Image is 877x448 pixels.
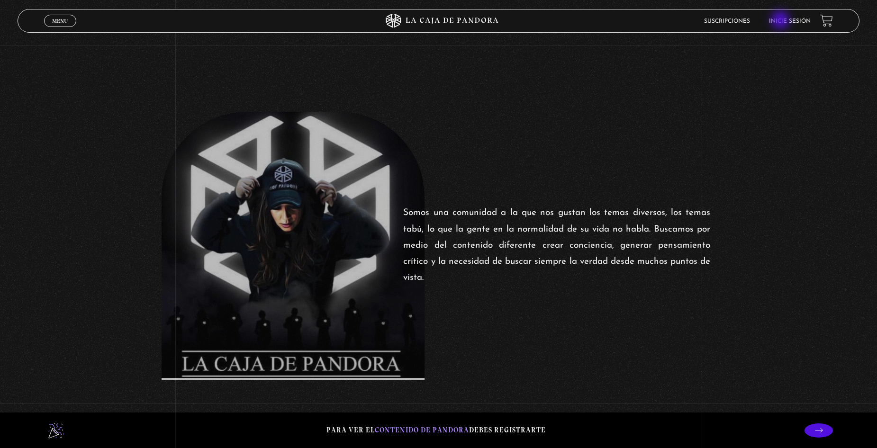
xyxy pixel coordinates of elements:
[49,26,71,33] span: Cerrar
[769,18,811,24] a: Inicie sesión
[704,18,750,24] a: Suscripciones
[820,14,833,27] a: View your shopping cart
[326,424,546,437] p: Para ver el debes registrarte
[52,18,68,24] span: Menu
[403,205,710,286] p: Somos una comunidad a la que nos gustan los temas diversos, los temas tabú, lo que la gente en la...
[375,426,469,434] span: contenido de Pandora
